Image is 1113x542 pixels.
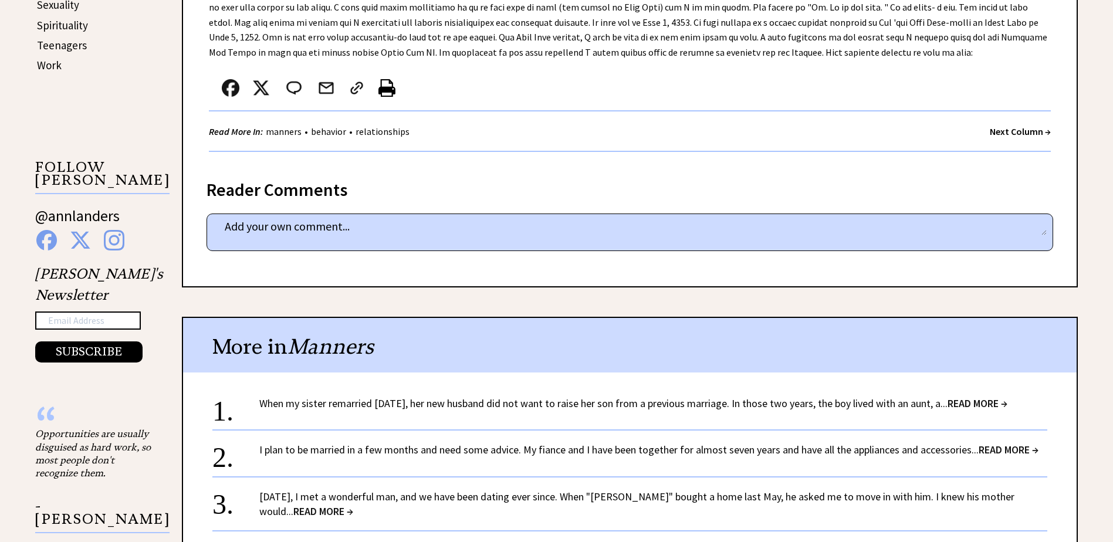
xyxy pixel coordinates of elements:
a: behavior [308,126,349,137]
button: SUBSCRIBE [35,341,143,363]
p: FOLLOW [PERSON_NAME] [35,161,170,194]
span: READ MORE → [948,397,1007,410]
div: More in [183,318,1077,372]
input: Email Address [35,311,141,330]
strong: Read More In: [209,126,263,137]
a: Spirituality [37,18,88,32]
div: “ [35,415,153,427]
a: Next Column → [990,126,1051,137]
img: printer%20icon.png [378,79,395,97]
a: relationships [353,126,412,137]
span: Manners [287,333,374,360]
img: x_small.png [252,79,270,97]
div: 2. [212,442,259,464]
span: READ MORE → [293,504,353,518]
img: message_round%202.png [284,79,304,97]
a: Work [37,58,62,72]
img: instagram%20blue.png [104,230,124,250]
a: Teenagers [37,38,87,52]
a: [DATE], I met a wonderful man, and we have been dating ever since. When "[PERSON_NAME]" bought a ... [259,490,1014,518]
div: 1. [212,396,259,418]
img: mail.png [317,79,335,97]
a: I plan to be married in a few months and need some advice. My fiance and I have been together for... [259,443,1038,456]
img: facebook%20blue.png [36,230,57,250]
img: x%20blue.png [70,230,91,250]
p: - [PERSON_NAME] [35,500,170,533]
img: facebook.png [222,79,239,97]
div: Reader Comments [207,177,1053,196]
div: Opportunities are usually disguised as hard work, so most people don't recognize them. [35,427,153,480]
a: manners [263,126,305,137]
img: link_02.png [348,79,366,97]
div: 3. [212,489,259,511]
div: [PERSON_NAME]'s Newsletter [35,263,163,363]
a: @annlanders [35,206,120,237]
span: READ MORE → [979,443,1038,456]
a: When my sister remarried [DATE], her new husband did not want to raise her son from a previous ma... [259,397,1007,410]
div: • • [209,124,412,139]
